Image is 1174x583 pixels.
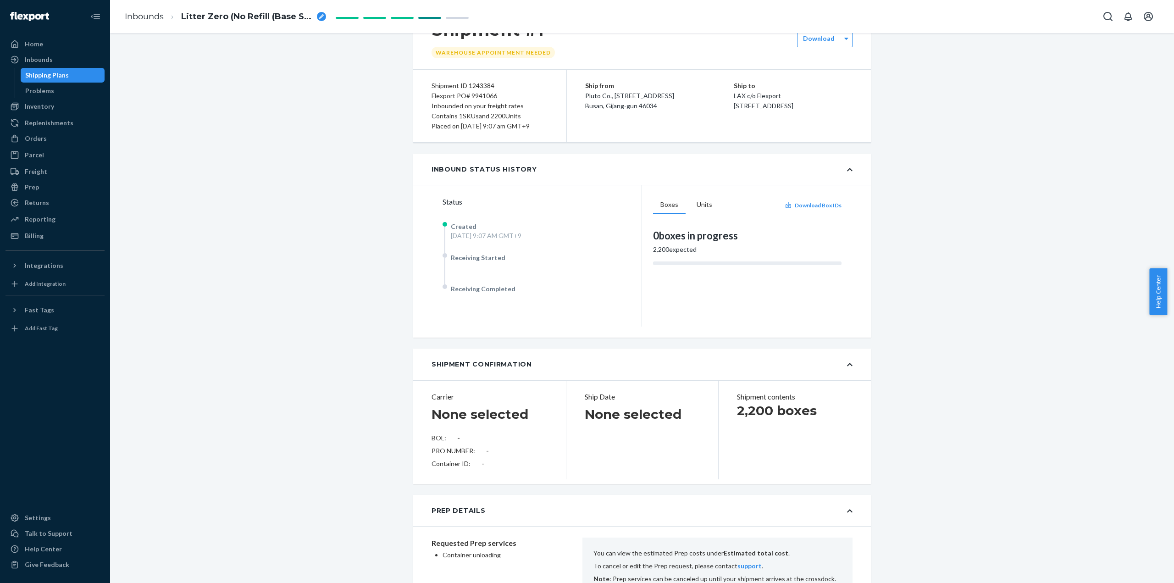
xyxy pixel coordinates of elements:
p: Carrier [432,392,548,402]
a: Add Fast Tag [6,321,105,336]
ol: breadcrumbs [117,3,333,30]
div: Settings [25,513,51,522]
span: [STREET_ADDRESS] [734,102,793,110]
a: Freight [6,164,105,179]
div: Prep [25,183,39,192]
p: Shipment contents [737,392,853,402]
button: Open notifications [1119,7,1137,26]
a: Settings [6,511,105,525]
a: Inbounds [125,11,164,22]
div: Shipping Plans [25,71,69,80]
div: - [482,459,484,468]
a: Replenishments [6,116,105,130]
h1: Shipment #1 [432,20,555,39]
span: Pluto Co., [STREET_ADDRESS] Busan, Gijang-gun 46034 [585,92,674,110]
span: Litter Zero (No Refill (Base Set Only)) [181,11,313,23]
a: Problems [21,83,105,98]
div: Replenishments [25,118,73,128]
button: Download Box IDs [785,201,842,209]
div: Add Integration [25,280,66,288]
div: Placed on [DATE] 9:07 am GMT+9 [432,121,548,131]
a: Inbounds [6,52,105,67]
h1: 2,200 boxes [737,402,853,419]
p: Ship Date [585,392,700,402]
div: Reporting [25,215,55,224]
div: Inbounds [25,55,53,64]
h1: None selected [585,406,681,422]
a: Home [6,37,105,51]
span: Receiving Started [451,254,505,261]
div: Integrations [25,261,63,270]
div: Freight [25,167,47,176]
a: Parcel [6,148,105,162]
a: support [737,562,762,570]
div: Contains 1 SKUs and 2200 Units [432,111,548,121]
div: Home [25,39,43,49]
div: Billing [25,231,44,240]
button: Give Feedback [6,557,105,572]
label: Download [803,34,835,43]
a: Reporting [6,212,105,227]
button: Close Navigation [86,7,105,26]
button: Fast Tags [6,303,105,317]
a: Billing [6,228,105,243]
div: Status [443,196,642,207]
div: Inbound Status History [432,165,537,174]
div: Warehouse Appointment Needed [432,47,555,58]
div: PRO NUMBER: [432,446,548,455]
h1: None selected [432,406,528,422]
span: Receiving Completed [451,285,515,293]
div: Returns [25,198,49,207]
a: Prep [6,180,105,194]
div: - [457,433,460,443]
div: [DATE] 9:07 AM GMT+9 [451,231,521,240]
button: Open account menu [1139,7,1157,26]
p: Ship to [734,81,853,91]
div: Shipment Confirmation [432,360,532,369]
a: Talk to Support [6,526,105,541]
div: Parcel [25,150,44,160]
p: You can view the estimated Prep costs under . [593,549,842,558]
div: Give Feedback [25,560,69,569]
p: LAX c/o Flexport [734,91,853,101]
div: Flexport PO# 9941066 [432,91,548,101]
div: Help Center [25,544,62,554]
button: Integrations [6,258,105,273]
div: Inbounded on your freight rates [432,101,548,111]
div: Container ID: [432,459,548,468]
img: Flexport logo [10,12,49,21]
div: Orders [25,134,47,143]
p: Requested Prep services [432,538,546,549]
p: Container unloading [443,550,546,560]
a: Shipping Plans [21,68,105,83]
a: Returns [6,195,105,210]
b: Note [593,575,609,583]
div: Shipment ID 1243384 [432,81,548,91]
a: Orders [6,131,105,146]
button: Boxes [653,196,686,214]
button: Units [689,196,720,214]
div: Add Fast Tag [25,324,58,332]
div: Problems [25,86,54,95]
div: Inventory [25,102,54,111]
div: Talk to Support [25,529,72,538]
b: Estimated total cost [724,549,788,557]
a: Help Center [6,542,105,556]
p: Ship from [585,81,734,91]
div: 2,200 expected [653,245,842,254]
div: Fast Tags [25,305,54,315]
div: Prep Details [432,506,485,515]
button: Open Search Box [1099,7,1117,26]
span: Created [451,222,476,230]
a: Inventory [6,99,105,114]
p: To cancel or edit the Prep request, please contact . [593,561,842,571]
div: - [486,446,489,455]
button: Help Center [1149,268,1167,315]
div: 0 boxes in progress [653,228,842,243]
a: Add Integration [6,277,105,291]
div: BOL: [432,433,548,443]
